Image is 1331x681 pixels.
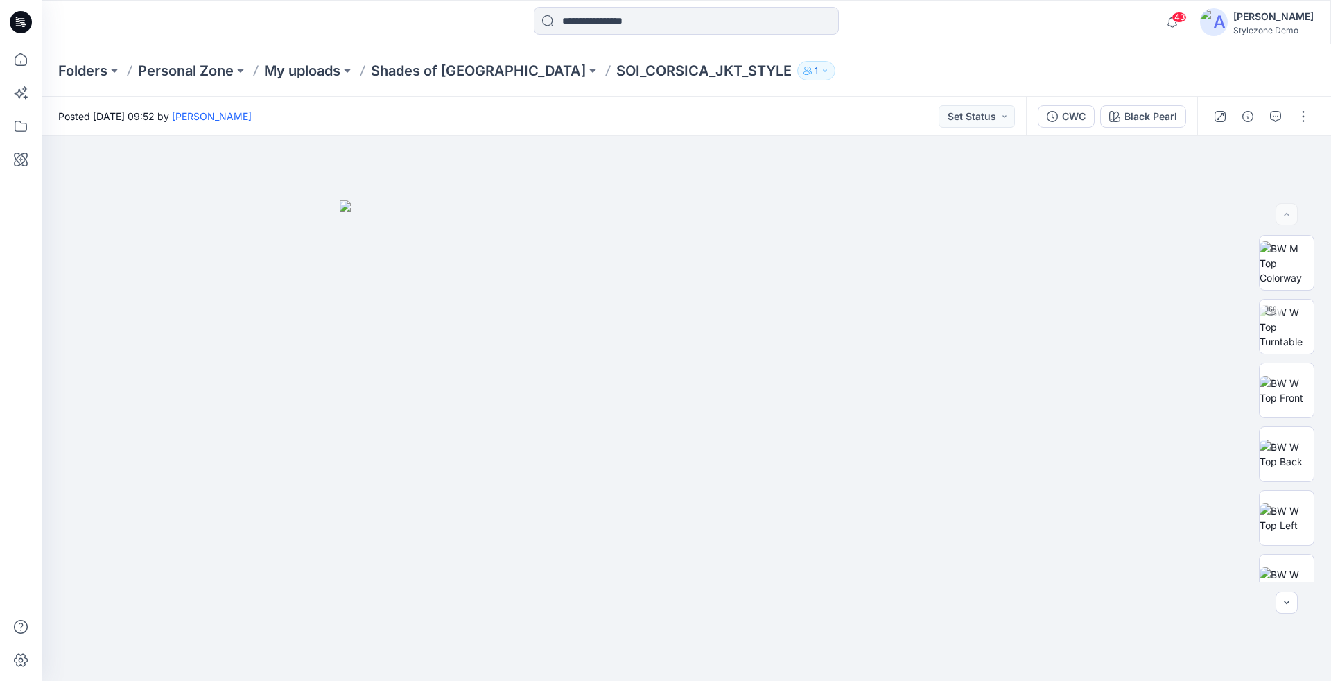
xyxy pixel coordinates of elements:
[1100,105,1186,128] button: Black Pearl
[1200,8,1228,36] img: avatar
[1237,105,1259,128] button: Details
[815,63,818,78] p: 1
[1260,376,1314,405] img: BW W Top Front
[58,109,252,123] span: Posted [DATE] 09:52 by
[1260,503,1314,533] img: BW W Top Left
[1233,8,1314,25] div: [PERSON_NAME]
[1124,109,1177,124] div: Black Pearl
[172,110,252,122] a: [PERSON_NAME]
[1038,105,1095,128] button: CWC
[1260,567,1314,596] img: BW W Top Right
[264,61,340,80] a: My uploads
[371,61,586,80] a: Shades of [GEOGRAPHIC_DATA]
[58,61,107,80] a: Folders
[616,61,792,80] p: SOI_CORSICA_JKT_STYLE
[1260,440,1314,469] img: BW W Top Back
[1062,109,1086,124] div: CWC
[797,61,835,80] button: 1
[138,61,234,80] a: Personal Zone
[1172,12,1187,23] span: 43
[1233,25,1314,35] div: Stylezone Demo
[1260,241,1314,285] img: BW M Top Colorway
[340,200,1033,681] img: eyJhbGciOiJIUzI1NiIsImtpZCI6IjAiLCJzbHQiOiJzZXMiLCJ0eXAiOiJKV1QifQ.eyJkYXRhIjp7InR5cGUiOiJzdG9yYW...
[1260,305,1314,349] img: BW W Top Turntable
